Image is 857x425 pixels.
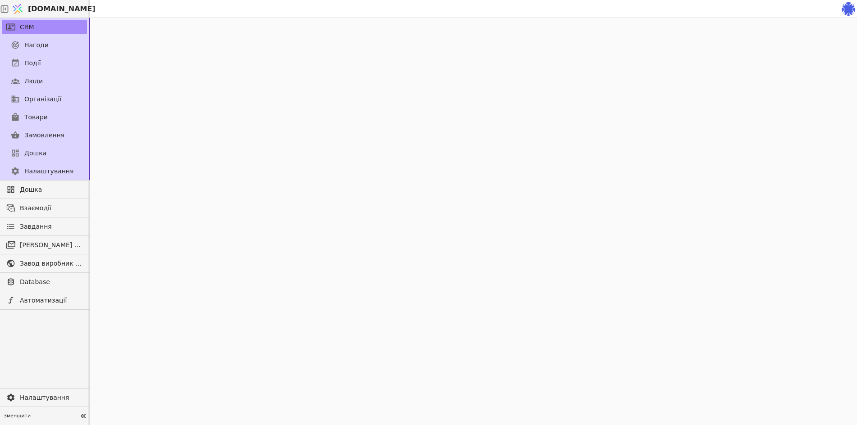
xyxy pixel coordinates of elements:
span: Нагоди [24,41,49,50]
a: [PERSON_NAME] розсилки [2,238,87,252]
a: [DOMAIN_NAME] [9,0,90,18]
span: Завдання [20,222,52,231]
span: Дошка [20,185,82,194]
a: Завдання [2,219,87,234]
span: Дошка [24,149,46,158]
span: Завод виробник металочерепиці - B2B платформа [20,259,82,268]
a: Товари [2,110,87,124]
span: Автоматизації [20,296,82,305]
a: Взаємодії [2,201,87,215]
span: Організації [24,95,61,104]
span: Події [24,59,41,68]
a: Дошка [2,182,87,197]
a: Люди [2,74,87,88]
a: CRM [2,20,87,34]
span: Товари [24,113,48,122]
a: Налаштування [2,390,87,405]
a: Налаштування [2,164,87,178]
span: Взаємодії [20,203,82,213]
span: Налаштування [24,167,73,176]
a: Організації [2,92,87,106]
span: Налаштування [20,393,82,402]
span: CRM [20,23,34,32]
a: Нагоди [2,38,87,52]
a: Автоматизації [2,293,87,307]
a: Події [2,56,87,70]
a: Дошка [2,146,87,160]
img: Logo [11,0,24,18]
a: Database [2,275,87,289]
span: Замовлення [24,131,64,140]
span: Зменшити [4,412,77,420]
span: Database [20,277,82,287]
span: [DOMAIN_NAME] [28,4,96,14]
a: Завод виробник металочерепиці - B2B платформа [2,256,87,271]
span: [PERSON_NAME] розсилки [20,240,82,250]
span: Люди [24,77,43,86]
img: c71722e9364783ead8bdebe5e7601ae3 [842,2,855,16]
a: Замовлення [2,128,87,142]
